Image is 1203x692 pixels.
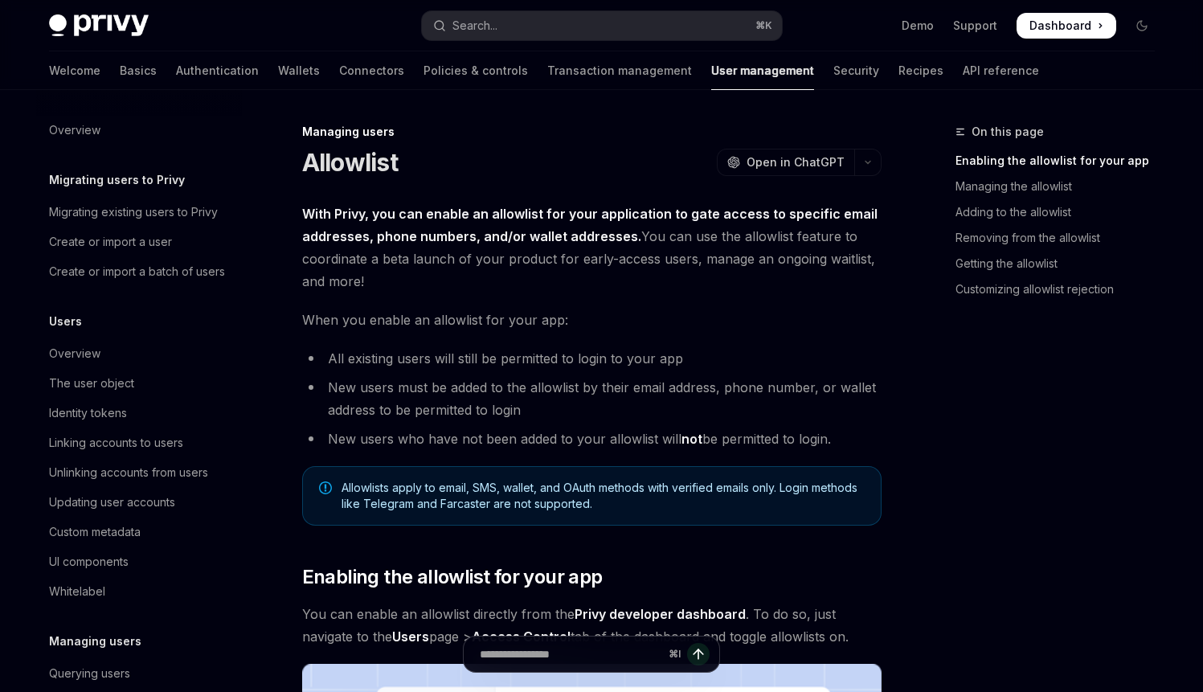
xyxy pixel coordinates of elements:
div: Search... [452,16,497,35]
span: When you enable an allowlist for your app: [302,309,882,331]
button: Open search [422,11,782,40]
a: Linking accounts to users [36,428,242,457]
a: User management [711,51,814,90]
div: Whitelabel [49,582,105,601]
div: Querying users [49,664,130,683]
a: Customizing allowlist rejection [955,276,1168,302]
a: Managing the allowlist [955,174,1168,199]
a: Security [833,51,879,90]
a: Removing from the allowlist [955,225,1168,251]
h1: Allowlist [302,148,398,177]
div: Overview [49,344,100,363]
a: Overview [36,116,242,145]
a: Unlinking accounts from users [36,458,242,487]
a: Enabling the allowlist for your app [955,148,1168,174]
div: Unlinking accounts from users [49,463,208,482]
a: API reference [963,51,1039,90]
svg: Note [319,481,332,494]
span: Open in ChatGPT [747,154,845,170]
a: Basics [120,51,157,90]
input: Ask a question... [480,637,662,672]
strong: With Privy, you can enable an allowlist for your application to gate access to specific email add... [302,206,878,244]
li: All existing users will still be permitted to login to your app [302,347,882,370]
a: Policies & controls [424,51,528,90]
div: Managing users [302,124,882,140]
a: Dashboard [1017,13,1116,39]
a: Recipes [898,51,943,90]
img: dark logo [49,14,149,37]
a: Transaction management [547,51,692,90]
a: Create or import a batch of users [36,257,242,286]
a: Whitelabel [36,577,242,606]
div: Custom metadata [49,522,141,542]
span: Allowlists apply to email, SMS, wallet, and OAuth methods with verified emails only. Login method... [342,480,865,512]
a: UI components [36,547,242,576]
a: Demo [902,18,934,34]
span: You can use the allowlist feature to coordinate a beta launch of your product for early-access us... [302,203,882,293]
span: Enabling the allowlist for your app [302,564,603,590]
div: The user object [49,374,134,393]
span: On this page [972,122,1044,141]
a: The user object [36,369,242,398]
a: Privy developer dashboard [575,606,746,623]
a: Migrating existing users to Privy [36,198,242,227]
a: Support [953,18,997,34]
span: You can enable an allowlist directly from the . To do so, just navigate to the page > tab of the ... [302,603,882,648]
a: Access Control [472,629,571,645]
div: UI components [49,552,129,571]
div: Linking accounts to users [49,433,183,452]
a: Authentication [176,51,259,90]
button: Send message [687,643,710,665]
a: Welcome [49,51,100,90]
div: Overview [49,121,100,140]
li: New users who have not been added to your allowlist will be permitted to login. [302,428,882,450]
h5: Migrating users to Privy [49,170,185,190]
button: Open in ChatGPT [717,149,854,176]
li: New users must be added to the allowlist by their email address, phone number, or wallet address ... [302,376,882,421]
strong: Users [392,629,429,645]
a: Custom metadata [36,518,242,547]
div: Migrating existing users to Privy [49,203,218,222]
span: ⌘ K [755,19,772,32]
h5: Managing users [49,632,141,651]
span: Dashboard [1029,18,1091,34]
a: Querying users [36,659,242,688]
a: Identity tokens [36,399,242,428]
a: Adding to the allowlist [955,199,1168,225]
h5: Users [49,312,82,331]
a: Connectors [339,51,404,90]
a: Updating user accounts [36,488,242,517]
div: Create or import a batch of users [49,262,225,281]
a: Wallets [278,51,320,90]
div: Create or import a user [49,232,172,252]
a: Overview [36,339,242,368]
strong: not [681,431,702,447]
div: Identity tokens [49,403,127,423]
a: Create or import a user [36,227,242,256]
button: Toggle dark mode [1129,13,1155,39]
a: Getting the allowlist [955,251,1168,276]
div: Updating user accounts [49,493,175,512]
